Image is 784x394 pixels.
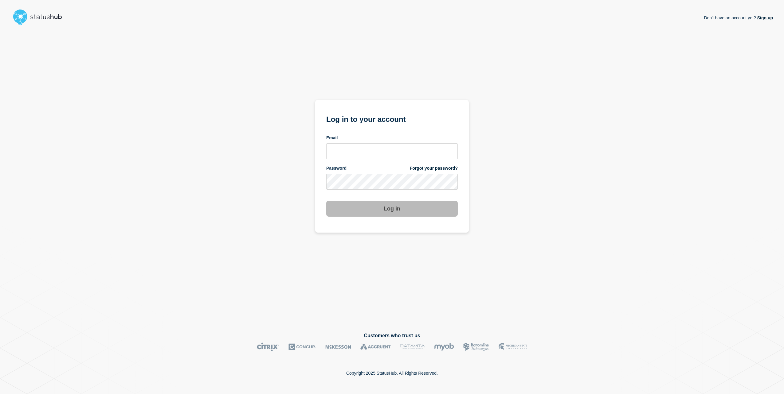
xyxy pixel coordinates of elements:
[434,342,454,351] img: myob logo
[463,342,489,351] img: Bottomline logo
[326,135,338,141] span: Email
[326,113,458,124] h1: Log in to your account
[11,7,69,27] img: StatusHub logo
[346,371,438,376] p: Copyright 2025 StatusHub. All Rights Reserved.
[400,342,425,351] img: DataVita logo
[756,15,773,20] a: Sign up
[288,342,316,351] img: Concur logo
[360,342,391,351] img: Accruent logo
[325,342,351,351] img: McKesson logo
[11,333,773,338] h2: Customers who trust us
[499,342,527,351] img: MSU logo
[704,10,773,25] p: Don't have an account yet?
[326,165,347,171] span: Password
[326,143,458,159] input: email input
[410,165,458,171] a: Forgot your password?
[326,174,458,190] input: password input
[326,201,458,217] button: Log in
[257,342,279,351] img: Citrix logo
